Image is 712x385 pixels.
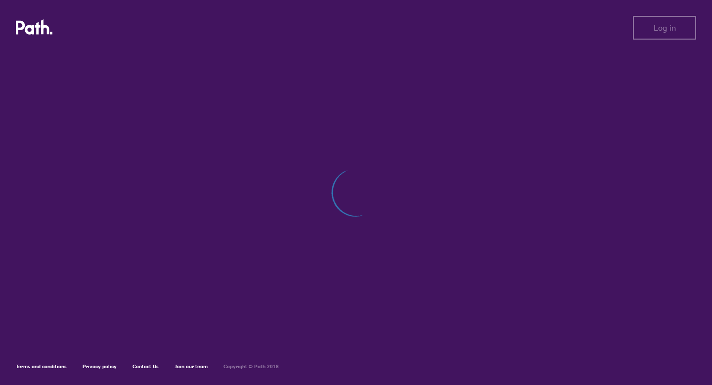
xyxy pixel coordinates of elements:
a: Join our team [175,363,208,370]
button: Log in [633,16,696,40]
a: Terms and conditions [16,363,67,370]
a: Privacy policy [83,363,117,370]
span: Log in [654,23,676,32]
a: Contact Us [133,363,159,370]
h6: Copyright © Path 2018 [223,364,279,370]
